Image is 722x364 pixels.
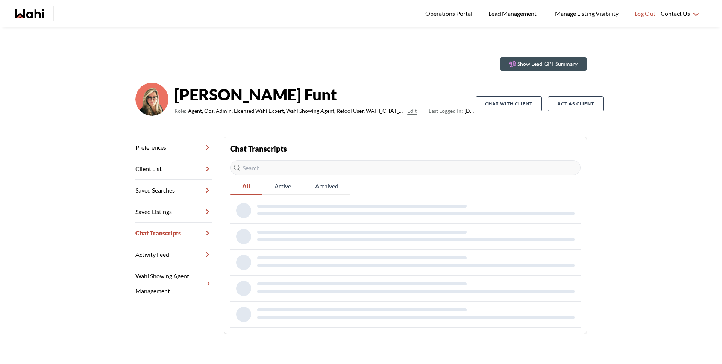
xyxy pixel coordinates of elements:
a: Wahi Showing Agent Management [135,265,212,302]
button: Chat with client [476,96,542,111]
a: Activity Feed [135,244,212,265]
span: Agent, Ops, Admin, Licensed Wahi Expert, Wahi Showing Agent, Retool User, WAHI_CHAT_MODERATOR [188,106,404,115]
span: Role: [174,106,187,115]
span: Log Out [634,9,655,18]
input: Search [230,160,581,175]
a: Saved Listings [135,201,212,223]
span: Last Logged In: [429,108,463,114]
a: Preferences [135,137,212,158]
span: Operations Portal [425,9,475,18]
a: Client List [135,158,212,180]
button: Act as Client [548,96,604,111]
button: Show Lead-GPT Summary [500,57,587,71]
a: Chat Transcripts [135,223,212,244]
a: Wahi homepage [15,9,44,18]
img: ef0591e0ebeb142b.png [135,83,168,116]
strong: [PERSON_NAME] Funt [174,83,476,106]
button: All [230,178,262,195]
button: Archived [303,178,350,195]
span: Archived [303,178,350,194]
button: Active [262,178,303,195]
span: Active [262,178,303,194]
a: Saved Searches [135,180,212,201]
span: All [230,178,262,194]
button: Edit [407,106,417,115]
p: Show Lead-GPT Summary [517,60,578,68]
span: Lead Management [488,9,539,18]
strong: Chat Transcripts [230,144,287,153]
span: Manage Listing Visibility [553,9,621,18]
span: [DATE] [429,106,476,115]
